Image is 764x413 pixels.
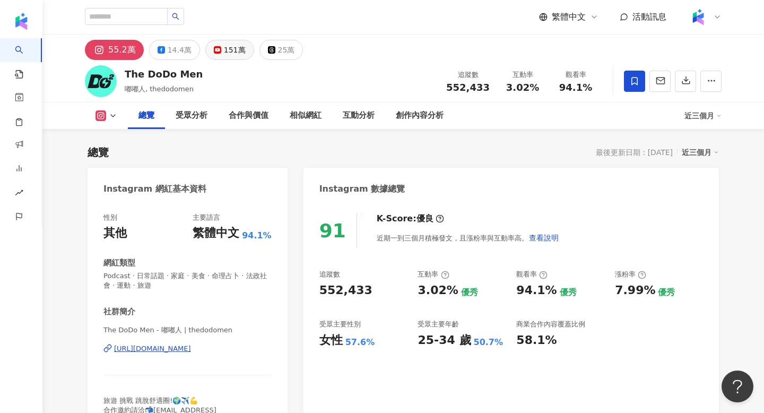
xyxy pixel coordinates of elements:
div: 網紅類型 [103,257,135,269]
iframe: Help Scout Beacon - Open [722,371,753,402]
div: 25-34 歲 [418,332,471,349]
div: Instagram 網紅基本資料 [103,183,206,195]
a: search [15,38,36,80]
div: 商業合作內容覆蓋比例 [516,320,585,329]
span: The DoDo Men - 嘟嘟人 | thedodomen [103,325,272,335]
img: KOL Avatar [85,65,117,97]
span: rise [15,182,23,206]
span: 繁體中文 [552,11,586,23]
div: 最後更新日期：[DATE] [596,148,673,157]
div: 合作與價值 [229,109,268,122]
div: 151萬 [224,42,246,57]
span: 查看說明 [529,234,559,242]
div: 55.2萬 [108,42,136,57]
div: 受眾分析 [176,109,207,122]
div: 漲粉率 [615,270,646,279]
img: Kolr%20app%20icon%20%281%29.png [688,7,708,27]
div: [URL][DOMAIN_NAME] [114,344,191,354]
span: 嘟嘟人, thedodomen [125,85,194,93]
div: 追蹤數 [446,70,490,80]
span: 94.1% [559,82,592,93]
div: 3.02% [418,282,458,299]
div: 性別 [103,213,117,222]
div: 互動率 [418,270,449,279]
div: 近期一到三個月積極發文，且漲粉率與互動率高。 [377,227,559,248]
span: search [172,13,179,20]
div: 追蹤數 [319,270,340,279]
div: 總覽 [88,145,109,160]
div: 總覽 [138,109,154,122]
button: 14.4萬 [149,40,200,60]
div: 552,433 [319,282,372,299]
div: 繁體中文 [193,225,239,242]
span: 94.1% [242,230,272,242]
div: 受眾主要性別 [319,320,361,329]
div: 互動率 [502,70,543,80]
div: 57.6% [345,337,375,348]
div: 受眾主要年齡 [418,320,459,329]
div: 觀看率 [555,70,596,80]
div: 近三個月 [684,107,722,124]
button: 151萬 [205,40,254,60]
span: 活動訊息 [632,12,666,22]
div: 近三個月 [682,145,719,159]
div: The DoDo Men [125,67,203,81]
div: 相似網紅 [290,109,322,122]
span: Podcast · 日常話題 · 家庭 · 美食 · 命理占卜 · 法政社會 · 運動 · 旅遊 [103,271,272,290]
button: 25萬 [259,40,303,60]
div: 優秀 [461,287,478,298]
div: 7.99% [615,282,655,299]
div: 互動分析 [343,109,375,122]
div: 91 [319,220,346,242]
div: 創作內容分析 [396,109,444,122]
span: 552,433 [446,82,490,93]
div: 其他 [103,225,127,242]
span: 3.02% [506,82,539,93]
div: 50.7% [474,337,503,348]
div: K-Score : [377,213,444,225]
div: 優秀 [560,287,577,298]
div: 社群簡介 [103,306,135,317]
button: 查看說明 [528,227,559,248]
div: 優良 [416,213,433,225]
button: 55.2萬 [85,40,144,60]
img: logo icon [13,13,30,30]
div: 14.4萬 [168,42,192,57]
div: 優秀 [658,287,675,298]
div: 女性 [319,332,343,349]
div: 觀看率 [516,270,548,279]
div: 94.1% [516,282,557,299]
div: 58.1% [516,332,557,349]
a: [URL][DOMAIN_NAME] [103,344,272,354]
div: 主要語言 [193,213,220,222]
div: 25萬 [278,42,295,57]
div: Instagram 數據總覽 [319,183,405,195]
